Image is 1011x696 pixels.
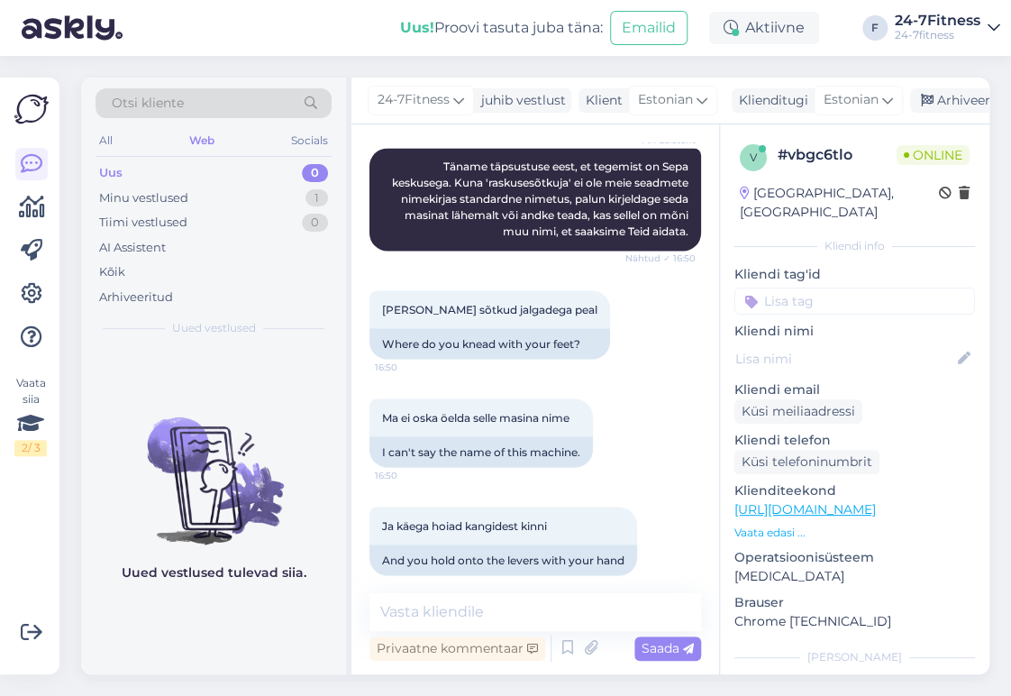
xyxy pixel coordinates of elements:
[897,145,970,165] span: Online
[734,322,975,341] p: Kliendi nimi
[610,11,688,45] button: Emailid
[122,563,306,582] p: Uued vestlused tulevad siia.
[287,129,332,152] div: Socials
[642,640,694,656] span: Saada
[382,518,547,532] span: Ja käega hoiad kangidest kinni
[392,160,691,238] span: Täname täpsustuse eest, et tegemist on Sepa keskusega. Kuna 'raskusesõtkuja' ei ole meie seadmete...
[734,481,975,500] p: Klienditeekond
[734,399,862,424] div: Küsi meiliaadressi
[734,567,975,586] p: [MEDICAL_DATA]
[732,91,808,110] div: Klienditugi
[81,385,346,547] img: No chats
[474,91,566,110] div: juhib vestlust
[99,214,187,232] div: Tiimi vestlused
[400,19,434,36] b: Uus!
[734,238,975,254] div: Kliendi info
[734,525,975,541] p: Vaata edasi ...
[895,28,980,42] div: 24-7fitness
[638,90,693,110] span: Estonian
[369,436,593,467] div: I can't say the name of this machine.
[375,468,442,481] span: 16:50
[302,214,328,232] div: 0
[862,15,888,41] div: F
[824,90,879,110] span: Estonian
[734,431,975,450] p: Kliendi telefon
[734,612,975,631] p: Chrome [TECHNICAL_ID]
[400,17,603,39] div: Proovi tasuta juba täna:
[99,189,188,207] div: Minu vestlused
[709,12,819,44] div: Aktiivne
[369,328,610,359] div: Where do you knead with your feet?
[369,545,637,575] div: And you hold onto the levers with your hand
[734,501,876,517] a: [URL][DOMAIN_NAME]
[625,252,696,265] span: Nähtud ✓ 16:50
[734,649,975,665] div: [PERSON_NAME]
[778,144,897,166] div: # vbgc6tlo
[305,189,328,207] div: 1
[112,94,184,113] span: Otsi kliente
[14,375,47,456] div: Vaata siia
[382,302,597,316] span: [PERSON_NAME] sõtkud jalgadega peal
[734,265,975,284] p: Kliendi tag'id
[895,14,980,28] div: 24-7Fitness
[302,164,328,182] div: 0
[375,360,442,373] span: 16:50
[895,14,1000,42] a: 24-7Fitness24-7fitness
[96,129,116,152] div: All
[578,91,623,110] div: Klient
[99,288,173,307] div: Arhiveeritud
[734,380,975,399] p: Kliendi email
[99,164,123,182] div: Uus
[750,151,757,164] span: v
[14,92,49,126] img: Askly Logo
[734,593,975,612] p: Brauser
[382,410,569,424] span: Ma ei oska öelda selle masina nime
[734,288,975,315] input: Lisa tag
[99,263,125,281] div: Kõik
[735,349,954,369] input: Lisa nimi
[186,129,218,152] div: Web
[734,450,879,474] div: Küsi telefoninumbrit
[740,184,939,222] div: [GEOGRAPHIC_DATA], [GEOGRAPHIC_DATA]
[14,440,47,456] div: 2 / 3
[375,576,442,590] span: 16:51
[369,636,545,661] div: Privaatne kommentaar
[172,320,256,336] span: Uued vestlused
[734,548,975,567] p: Operatsioonisüsteem
[378,90,450,110] span: 24-7Fitness
[99,239,166,257] div: AI Assistent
